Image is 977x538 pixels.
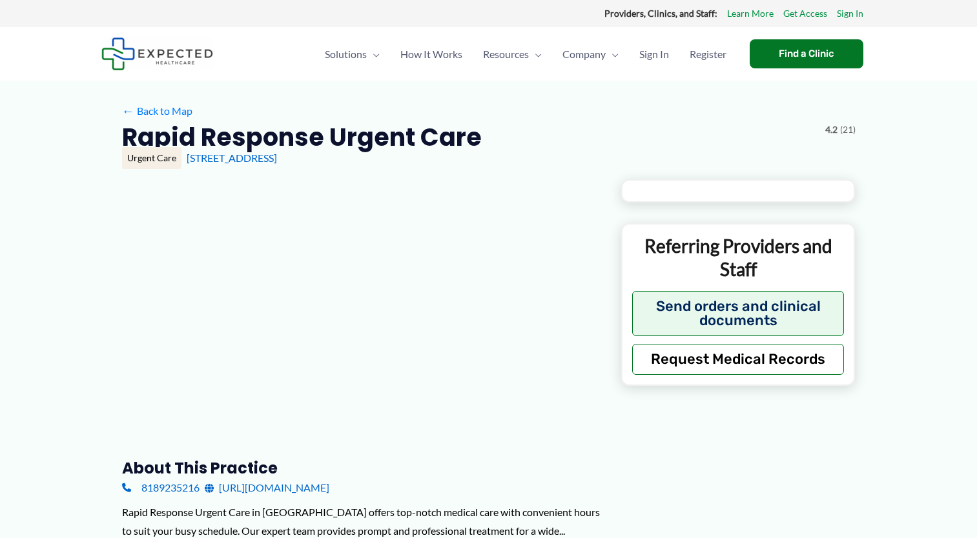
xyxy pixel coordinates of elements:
span: Menu Toggle [367,32,380,77]
strong: Providers, Clinics, and Staff: [604,8,717,19]
a: How It Works [390,32,473,77]
a: SolutionsMenu Toggle [314,32,390,77]
span: Sign In [639,32,669,77]
a: CompanyMenu Toggle [552,32,629,77]
a: ResourcesMenu Toggle [473,32,552,77]
span: (21) [840,121,856,138]
a: [STREET_ADDRESS] [187,152,277,164]
a: Learn More [727,5,774,22]
span: Menu Toggle [606,32,619,77]
span: Company [562,32,606,77]
a: Find a Clinic [750,39,863,68]
span: Menu Toggle [529,32,542,77]
a: Get Access [783,5,827,22]
span: 4.2 [825,121,838,138]
a: ←Back to Map [122,101,192,121]
a: 8189235216 [122,478,200,497]
p: Referring Providers and Staff [632,234,845,281]
span: Resources [483,32,529,77]
h3: About this practice [122,458,601,478]
a: Sign In [629,32,679,77]
h2: Rapid Response Urgent Care [122,121,482,153]
span: ← [122,105,134,117]
nav: Primary Site Navigation [314,32,737,77]
a: [URL][DOMAIN_NAME] [205,478,329,497]
a: Register [679,32,737,77]
span: How It Works [400,32,462,77]
span: Solutions [325,32,367,77]
a: Sign In [837,5,863,22]
button: Send orders and clinical documents [632,291,845,336]
span: Register [690,32,726,77]
img: Expected Healthcare Logo - side, dark font, small [101,37,213,70]
div: Urgent Care [122,147,181,169]
button: Request Medical Records [632,344,845,375]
